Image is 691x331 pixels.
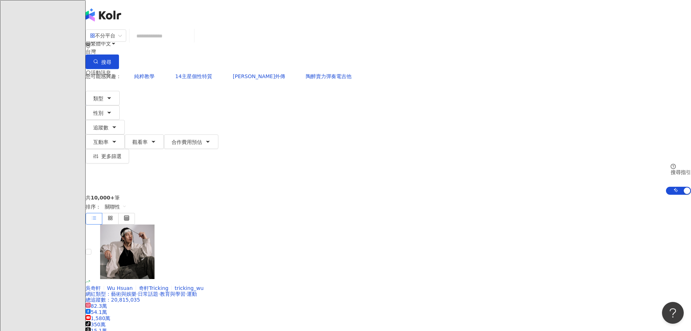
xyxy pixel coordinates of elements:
span: 82.3萬 [86,303,107,309]
span: tricking_wu [174,285,203,291]
span: environment [86,43,91,48]
span: 教育與學習 [160,291,185,297]
div: 共 筆 [86,195,691,201]
span: 陶醉賣力彈奏電吉他 [306,73,351,79]
span: 純粹教學 [134,73,155,79]
span: [PERSON_NAME]外傳 [233,73,285,79]
div: 不分平台 [90,30,115,41]
span: 10,000+ [91,195,115,201]
span: 追蹤數 [93,125,108,130]
span: 更多篩選 [101,153,122,159]
button: 類型 [86,91,120,105]
div: 總追蹤數 ： 20,815,035 [86,297,691,303]
span: question-circle [671,164,676,169]
div: 搜尋指引 [671,169,691,175]
span: 1,580萬 [86,315,110,321]
span: 您可能感興趣： [86,73,121,79]
span: 吳奇軒 [86,285,101,291]
button: 14主星個性特質 [168,69,220,84]
span: · [185,291,187,297]
span: · [158,291,160,297]
span: 運動 [187,291,197,297]
span: 藝術與娛樂 [111,291,136,297]
span: appstore [90,33,95,38]
span: 日常話題 [138,291,158,297]
div: 網紅類型 ： [86,291,691,297]
button: 互動率 [86,134,125,149]
span: 合作費用預估 [172,139,202,145]
button: 觀看率 [125,134,164,149]
span: 關聯性 [105,201,127,213]
img: logo [86,8,121,21]
button: 純粹教學 [127,69,162,84]
button: 合作費用預估 [164,134,218,149]
div: 排序： [86,201,691,213]
span: 奇軒Tricking [139,285,169,291]
img: KOL Avatar [100,225,155,279]
button: [PERSON_NAME]外傳 [225,69,293,84]
span: 互動率 [93,139,108,145]
button: 搜尋 [86,55,119,69]
iframe: Help Scout Beacon - Open [662,302,684,324]
button: 陶醉賣力彈奏電吉他 [298,69,359,84]
span: 54.1萬 [86,309,107,315]
button: 更多篩選 [86,149,129,164]
span: 類型 [93,96,103,101]
span: 觀看率 [132,139,148,145]
span: 活動訊息 [91,70,111,76]
span: Wu Hsuan [107,285,133,291]
span: 14主星個性特質 [175,73,212,79]
span: · [136,291,138,297]
span: 搜尋 [101,59,111,65]
button: 追蹤數 [86,120,125,134]
span: 性別 [93,110,103,116]
div: 台灣 [86,49,691,55]
span: 350萬 [86,322,106,327]
button: 性別 [86,105,120,120]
